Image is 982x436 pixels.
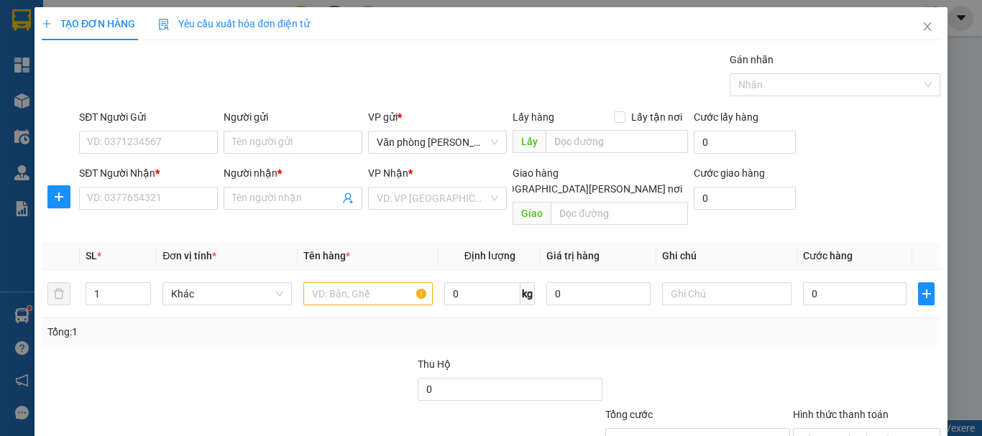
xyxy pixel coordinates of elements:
[793,409,889,420] label: Hình thức thanh toán
[520,282,535,305] span: kg
[625,109,687,125] span: Lấy tận nơi
[47,185,70,208] button: plus
[918,282,935,305] button: plus
[907,7,947,47] button: Close
[79,109,218,125] div: SĐT Người Gửi
[662,282,791,305] input: Ghi Chú
[162,250,216,261] span: Đơn vị tính
[171,283,283,305] span: Khác
[546,130,687,153] input: Dọc đường
[693,131,796,154] input: Cước lấy hàng
[158,19,170,30] img: icon
[546,250,600,261] span: Giá trị hàng
[485,181,687,197] span: [GEOGRAPHIC_DATA][PERSON_NAME] nơi
[377,131,498,153] span: Văn phòng Tắc Vân
[42,19,52,29] span: plus
[693,187,796,210] input: Cước giao hàng
[513,167,559,179] span: Giao hàng
[417,358,450,370] span: Thu Hộ
[224,109,362,125] div: Người gửi
[546,282,650,305] input: 0
[303,282,433,305] input: VD: Bàn, Ghế
[342,193,354,204] span: user-add
[464,250,515,261] span: Định lượng
[79,165,218,181] div: SĐT Người Nhận
[693,111,758,123] label: Cước lấy hàng
[513,130,546,153] span: Lấy
[803,250,853,261] span: Cước hàng
[730,54,774,65] label: Gán nhãn
[303,250,350,261] span: Tên hàng
[47,324,380,340] div: Tổng: 1
[513,202,551,225] span: Giao
[605,409,653,420] span: Tổng cước
[48,191,70,203] span: plus
[158,18,310,29] span: Yêu cầu xuất hóa đơn điện tử
[656,242,797,270] th: Ghi chú
[368,167,408,179] span: VP Nhận
[86,250,97,261] span: SL
[693,167,764,179] label: Cước giao hàng
[42,18,135,29] span: TẠO ĐƠN HÀNG
[922,21,933,32] span: close
[47,282,70,305] button: delete
[224,165,362,181] div: Người nhận
[919,288,934,300] span: plus
[368,109,507,125] div: VP gửi
[551,202,687,225] input: Dọc đường
[513,111,554,123] span: Lấy hàng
